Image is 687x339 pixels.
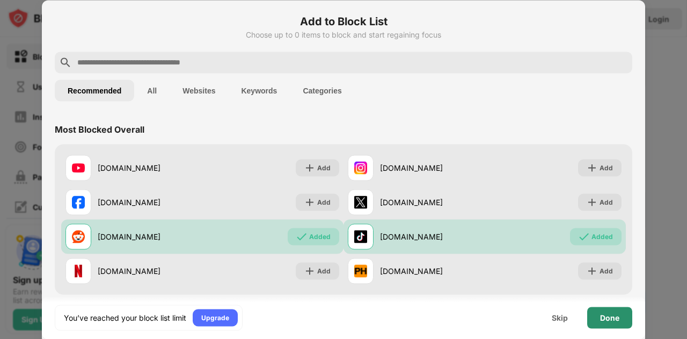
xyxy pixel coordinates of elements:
[317,162,331,173] div: Add
[170,80,228,101] button: Websites
[600,313,619,322] div: Done
[354,161,367,174] img: favicons
[380,197,485,208] div: [DOMAIN_NAME]
[201,312,229,323] div: Upgrade
[317,265,331,276] div: Add
[98,162,202,174] div: [DOMAIN_NAME]
[354,264,367,277] img: favicons
[600,162,613,173] div: Add
[600,197,613,207] div: Add
[98,265,202,277] div: [DOMAIN_NAME]
[317,197,331,207] div: Add
[59,56,72,69] img: search.svg
[354,196,367,208] img: favicons
[55,80,134,101] button: Recommended
[552,313,568,322] div: Skip
[290,80,354,101] button: Categories
[55,30,632,39] div: Choose up to 0 items to block and start regaining focus
[64,312,186,323] div: You’ve reached your block list limit
[309,231,331,242] div: Added
[380,162,485,174] div: [DOMAIN_NAME]
[380,231,485,242] div: [DOMAIN_NAME]
[72,264,85,277] img: favicons
[354,230,367,243] img: favicons
[228,80,290,101] button: Keywords
[72,196,85,208] img: favicons
[98,231,202,242] div: [DOMAIN_NAME]
[72,230,85,243] img: favicons
[98,197,202,208] div: [DOMAIN_NAME]
[600,265,613,276] div: Add
[591,231,613,242] div: Added
[55,13,632,29] h6: Add to Block List
[55,124,144,134] div: Most Blocked Overall
[72,161,85,174] img: favicons
[134,80,170,101] button: All
[380,265,485,277] div: [DOMAIN_NAME]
